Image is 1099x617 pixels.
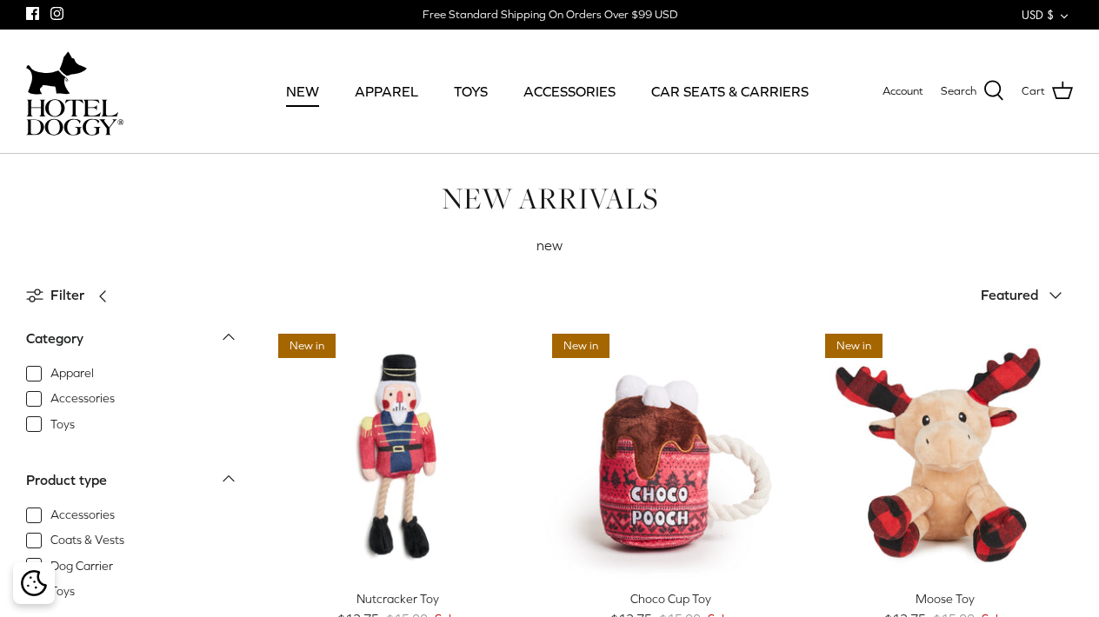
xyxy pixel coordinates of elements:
a: ACCESSORIES [508,62,631,121]
a: Moose Toy [816,325,1073,581]
div: Product type [26,469,107,492]
span: Cart [1022,83,1045,101]
div: Choco Cup Toy [543,589,800,608]
a: Instagram [50,7,63,20]
a: Choco Cup Toy [543,325,800,581]
span: Filter [50,284,84,307]
span: Accessories [50,390,115,408]
img: dog-icon.svg [26,47,87,99]
a: TOYS [438,62,503,121]
button: Cookie policy [18,568,49,599]
a: Filter [26,275,119,316]
div: Free Standard Shipping On Orders Over $99 USD [423,7,677,23]
span: Featured [981,287,1038,302]
a: Free Standard Shipping On Orders Over $99 USD [423,2,677,28]
img: Cookie policy [21,570,47,596]
span: Toys [50,416,75,434]
img: hoteldoggycom [26,99,123,136]
span: Search [941,83,976,101]
div: Cookie policy [13,562,55,604]
p: new [202,235,897,257]
button: Featured [981,276,1073,315]
span: New in [552,334,609,359]
a: APPAREL [339,62,434,121]
a: Category [26,325,235,364]
span: Coats & Vests [50,532,124,549]
h1: NEW ARRIVALS [26,180,1073,217]
a: Search [941,80,1004,103]
a: Product type [26,467,235,506]
span: Apparel [50,365,94,382]
span: Account [883,84,923,97]
span: New in [278,334,336,359]
div: Category [26,328,83,350]
a: CAR SEATS & CARRIERS [636,62,824,121]
a: Nutcracker Toy [270,325,526,581]
a: NEW [270,62,335,121]
a: Cart [1022,80,1073,103]
div: Moose Toy [816,589,1073,608]
span: Toys [50,583,75,600]
div: Primary navigation [258,62,836,121]
span: New in [825,334,883,359]
a: Account [883,83,923,101]
a: hoteldoggycom [26,47,123,136]
div: Nutcracker Toy [270,589,526,608]
span: Accessories [50,507,115,524]
span: Dog Carrier [50,558,113,575]
a: Facebook [26,7,39,20]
